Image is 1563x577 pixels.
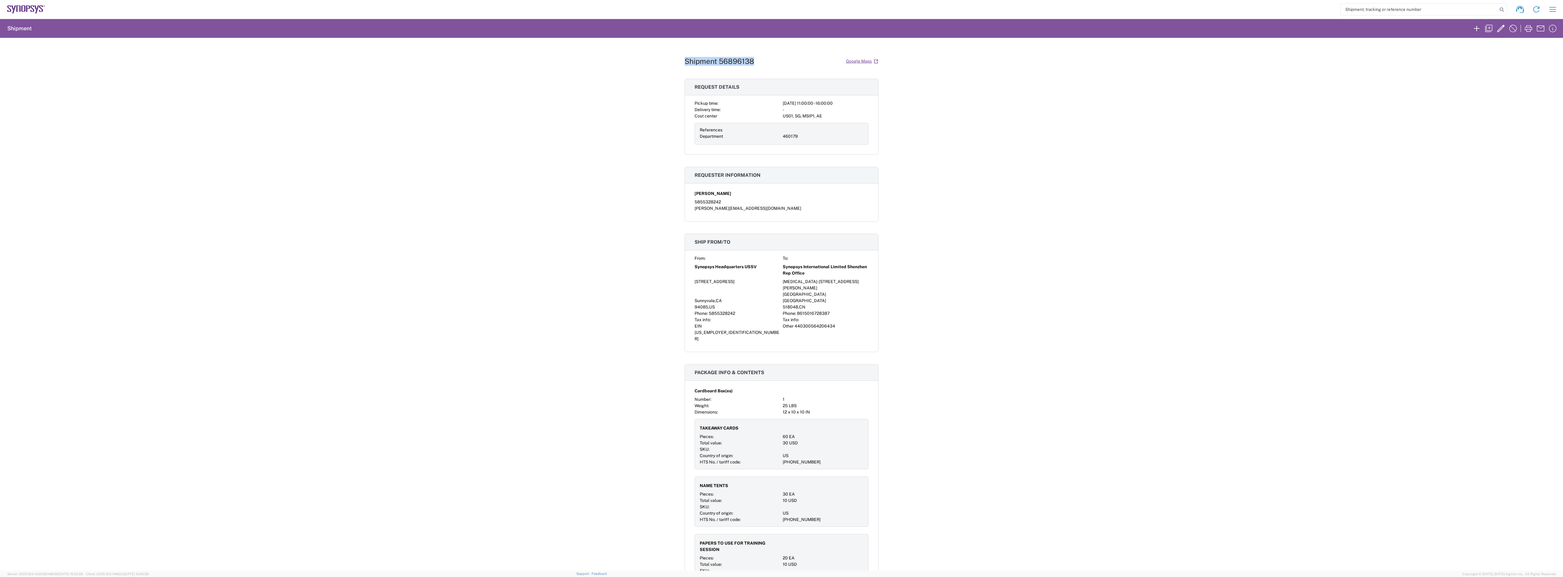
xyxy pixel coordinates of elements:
[783,311,796,316] span: Phone:
[783,403,868,409] div: 25 LBS
[695,330,779,341] span: [US_EMPLOYER_IDENTIFICATION_NUMBER]
[783,561,863,568] div: 10 USD
[783,107,868,113] div: -
[700,453,733,458] span: Country of origin:
[695,264,757,270] span: Synopsys Headquarters USSV
[695,190,731,197] span: [PERSON_NAME]
[592,572,607,575] a: Feedback
[695,305,708,309] span: 94085
[783,555,863,561] div: 20 EA
[715,298,716,303] span: ,
[783,510,863,516] div: US
[695,84,739,90] span: Request details
[1341,4,1498,15] input: Shipment, tracking or reference number
[700,511,733,516] span: Country of origin:
[783,100,868,107] div: [DATE] 11:00:00 - 16:00:00
[700,556,714,560] span: Pieces:
[783,516,863,523] div: [PHONE_NUMBER]
[700,562,722,567] span: Total value:
[695,388,733,394] span: Cardboard Box(es)
[700,434,714,439] span: Pieces:
[783,256,788,261] span: To:
[7,25,32,32] h2: Shipment
[695,199,868,205] div: 5855328242
[783,317,799,322] span: Tax info:
[783,113,868,119] div: US01, SG, MSIP1, AE
[695,311,708,316] span: Phone:
[783,409,868,415] div: 12 x 10 x 10 IN
[86,572,149,576] span: Client: 2025.19.0-1f462a1
[700,492,714,496] span: Pieces:
[124,572,149,576] span: [DATE] 10:06:59
[783,279,868,291] div: [MEDICAL_DATA]-[STREET_ADDRESS][PERSON_NAME]
[783,133,863,140] div: 460179
[695,397,711,402] span: Number:
[795,324,835,328] span: 440300564206434
[695,317,711,322] span: Tax info:
[783,497,863,504] div: 10 USD
[685,57,754,66] h1: Shipment 56896138
[708,305,709,309] span: ,
[783,459,863,465] div: [PHONE_NUMBER]
[700,460,741,464] span: HTS No. / tariff code:
[716,298,722,303] span: CA
[700,504,709,509] span: SKU:
[695,114,717,118] span: Cost center
[700,483,728,489] span: NAME TENTS
[783,434,863,440] div: 60 EA
[695,107,721,112] span: Delivery time:
[695,324,702,328] span: EIN
[700,133,780,140] div: Department
[783,491,863,497] div: 30 EA
[695,172,761,178] span: Requester information
[783,291,868,298] div: [GEOGRAPHIC_DATA]
[846,56,878,67] a: Google Maps
[576,572,592,575] a: Support
[798,305,799,309] span: ,
[797,311,830,316] span: 8615016728387
[695,239,730,245] span: Ship from/to
[783,396,868,403] div: 1
[700,127,722,132] span: References
[700,517,741,522] span: HTS No. / tariff code:
[783,298,826,303] span: [GEOGRAPHIC_DATA]
[783,264,868,276] span: Synopsys International Limited Shenzhen Rep Office
[700,425,738,431] span: TAKEAWAY CARDS
[695,298,715,303] span: Sunnyvale
[700,447,709,452] span: SKU:
[709,311,735,316] span: 5855328242
[7,572,83,576] span: Server: 2025.19.0-b9208248b56
[695,410,718,414] span: Dimensions:
[695,370,764,375] span: Package info & contents
[695,279,780,291] div: [STREET_ADDRESS]
[709,305,715,309] span: US
[695,403,709,408] span: Weight:
[58,572,83,576] span: [DATE] 10:22:58
[799,305,805,309] span: CN
[700,568,709,573] span: SKU:
[783,440,863,446] div: 30 USD
[695,256,705,261] span: From:
[700,440,722,445] span: Total value:
[695,205,868,212] div: [PERSON_NAME][EMAIL_ADDRESS][DOMAIN_NAME]
[1462,571,1556,577] span: Copyright © [DATE]-[DATE] Agistix Inc., All Rights Reserved
[783,453,863,459] div: US
[700,498,722,503] span: Total value:
[783,305,798,309] span: 518048
[700,540,780,553] span: PAPERS TO USE FOR TRAINING SESSION
[783,324,794,328] span: Other
[695,101,718,106] span: Pickup time:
